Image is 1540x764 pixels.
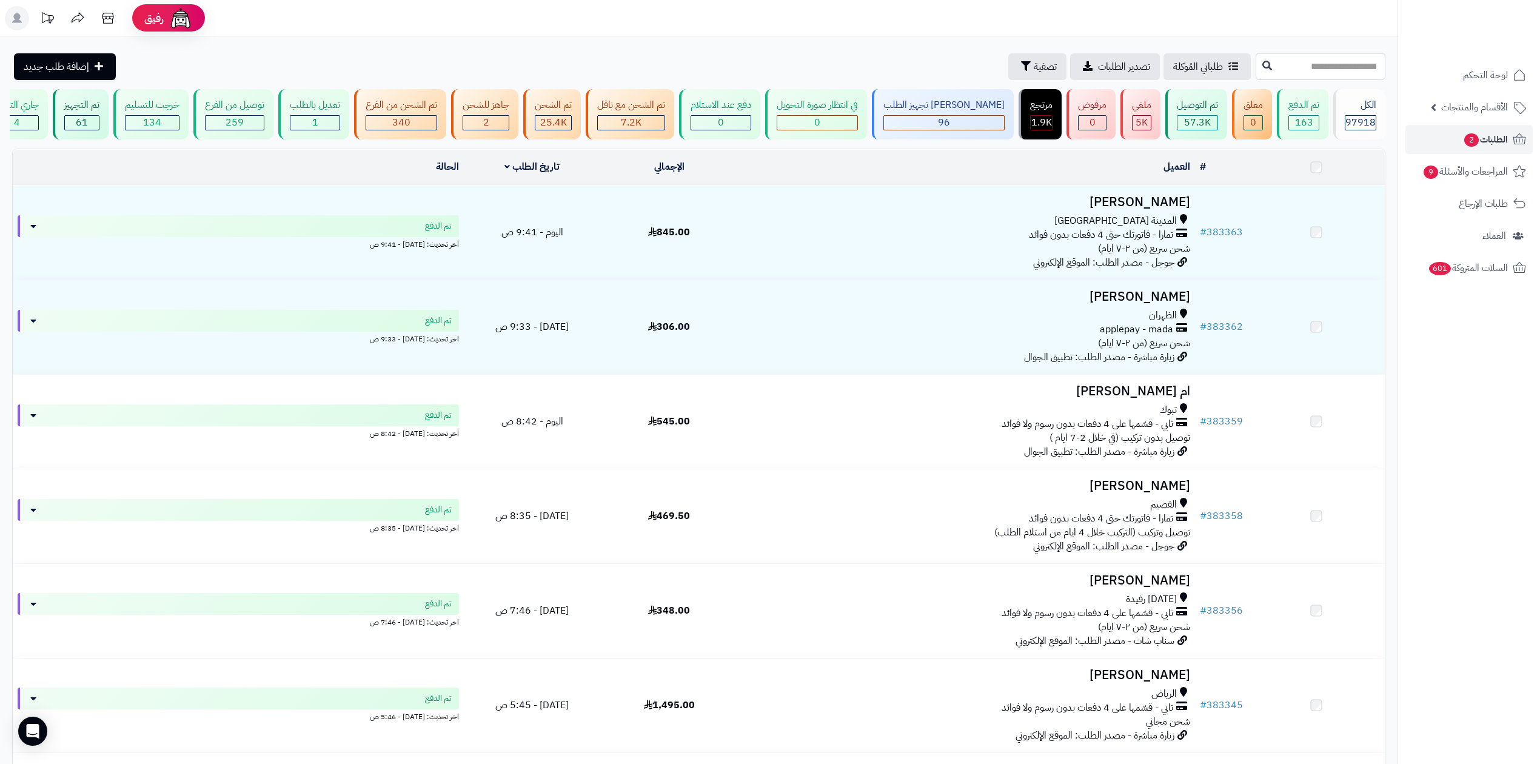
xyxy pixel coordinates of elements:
[425,220,452,232] span: تم الدفع
[1002,606,1173,620] span: تابي - قسّمها على 4 دفعات بدون رسوم ولا فوائد
[1016,728,1174,743] span: زيارة مباشرة - مصدر الطلب: الموقع الإلكتروني
[1160,403,1177,417] span: تبوك
[111,89,191,139] a: خرجت للتسليم 134
[597,98,665,112] div: تم الشحن مع ناقل
[425,504,452,516] span: تم الدفع
[1200,698,1243,712] a: #383345
[1126,592,1177,606] span: [DATE] رفيدة
[18,709,459,722] div: اخر تحديث: [DATE] - 5:46 ص
[1331,89,1388,139] a: الكل97918
[125,98,179,112] div: خرجت للتسليم
[1459,195,1508,212] span: طلبات الإرجاع
[1031,116,1052,130] div: 1864
[621,115,641,130] span: 7.2K
[1405,221,1533,250] a: العملاء
[1184,115,1211,130] span: 57.3K
[1405,253,1533,283] a: السلات المتروكة601
[743,384,1190,398] h3: ام [PERSON_NAME]
[1422,163,1508,180] span: المراجعات والأسئلة
[1250,115,1256,130] span: 0
[743,290,1190,304] h3: [PERSON_NAME]
[14,53,116,80] a: إضافة طلب جديد
[18,237,459,250] div: اخر تحديث: [DATE] - 9:41 ص
[1149,309,1177,323] span: الظهران
[691,116,751,130] div: 0
[777,116,857,130] div: 0
[1200,603,1207,618] span: #
[206,116,264,130] div: 259
[1200,225,1243,240] a: #383363
[1033,539,1174,554] span: جوجل - مصدر الطلب: الموقع الإلكتروني
[352,89,449,139] a: تم الشحن من الفرع 340
[1146,714,1190,729] span: شحن مجاني
[1024,350,1174,364] span: زيارة مباشرة - مصدر الطلب: تطبيق الجوال
[18,615,459,628] div: اخر تحديث: [DATE] - 7:46 ص
[65,116,99,130] div: 61
[1054,214,1177,228] span: المدينة [GEOGRAPHIC_DATA]
[1100,323,1173,337] span: applepay - mada
[994,525,1190,540] span: توصيل وتركيب (التركيب خلال 4 ايام من استلام الطلب)
[1244,98,1263,112] div: معلق
[495,509,569,523] span: [DATE] - 8:35 ص
[648,320,690,334] span: 306.00
[290,116,340,130] div: 1
[883,98,1005,112] div: [PERSON_NAME] تجهيز الطلب
[1200,509,1243,523] a: #383358
[1289,116,1319,130] div: 163
[32,6,62,33] a: تحديثات المنصة
[463,98,509,112] div: جاهز للشحن
[777,98,858,112] div: في انتظار صورة التحويل
[1173,59,1223,74] span: طلباتي المُوكلة
[743,195,1190,209] h3: [PERSON_NAME]
[1034,59,1057,74] span: تصفية
[1098,336,1190,350] span: شحن سريع (من ٢-٧ ايام)
[14,115,20,130] span: 4
[1200,225,1207,240] span: #
[1274,89,1331,139] a: تم الدفع 163
[743,479,1190,493] h3: [PERSON_NAME]
[463,116,509,130] div: 2
[814,115,820,130] span: 0
[1405,125,1533,154] a: الطلبات2
[535,116,571,130] div: 25444
[1029,512,1173,526] span: تمارا - فاتورتك حتى 4 دفعات بدون فوائد
[495,320,569,334] span: [DATE] - 9:33 ص
[1458,17,1528,42] img: logo-2.png
[1002,701,1173,715] span: تابي - قسّمها على 4 دفعات بدون رسوم ولا فوائد
[644,698,695,712] span: 1,495.00
[884,116,1004,130] div: 96
[1016,89,1064,139] a: مرتجع 1.9K
[1428,260,1508,276] span: السلات المتروكة
[1163,89,1230,139] a: تم التوصيل 57.3K
[449,89,521,139] a: جاهز للشحن 2
[1200,603,1243,618] a: #383356
[1118,89,1163,139] a: ملغي 5K
[276,89,352,139] a: تعديل بالطلب 1
[1345,98,1376,112] div: الكل
[691,98,751,112] div: دفع عند الاستلام
[1029,228,1173,242] span: تمارا - فاتورتك حتى 4 دفعات بدون فوائد
[1079,116,1106,130] div: 0
[18,717,47,746] div: Open Intercom Messenger
[648,225,690,240] span: 845.00
[1295,115,1313,130] span: 163
[743,574,1190,588] h3: [PERSON_NAME]
[521,89,583,139] a: تم الشحن 25.4K
[1078,98,1106,112] div: مرفوض
[654,159,685,174] a: الإجمالي
[501,225,563,240] span: اليوم - 9:41 ص
[205,98,264,112] div: توصيل من الفرع
[1163,53,1251,80] a: طلباتي المُوكلة
[191,89,276,139] a: توصيل من الفرع 259
[436,159,459,174] a: الحالة
[169,6,193,30] img: ai-face.png
[535,98,572,112] div: تم الشحن
[1070,53,1160,80] a: تصدير الطلبات
[483,115,489,130] span: 2
[743,668,1190,682] h3: [PERSON_NAME]
[501,414,563,429] span: اليوم - 8:42 ص
[50,89,111,139] a: تم التجهيز 61
[1200,414,1243,429] a: #383359
[1200,320,1243,334] a: #383362
[1050,431,1190,445] span: توصيل بدون تركيب (في خلال 2-7 ايام )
